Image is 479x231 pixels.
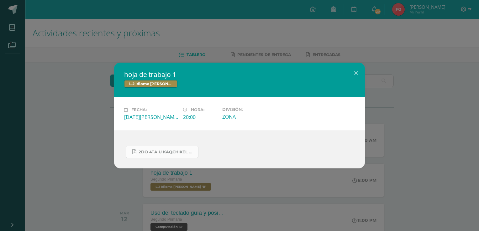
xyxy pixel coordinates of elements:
span: Fecha: [131,107,147,112]
span: Hora: [191,107,204,112]
div: [DATE][PERSON_NAME] [124,114,178,121]
span: 2do 4ta U kaqchikel hoja de trabajo.pdf [139,150,195,155]
button: Close (Esc) [347,63,365,84]
label: División: [222,107,276,112]
div: ZONA [222,113,276,120]
h2: hoja de trabajo 1 [124,70,355,79]
span: L.2 Idioma [PERSON_NAME] [124,80,177,88]
div: 20:00 [183,114,217,121]
a: 2do 4ta U kaqchikel hoja de trabajo.pdf [126,146,198,158]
